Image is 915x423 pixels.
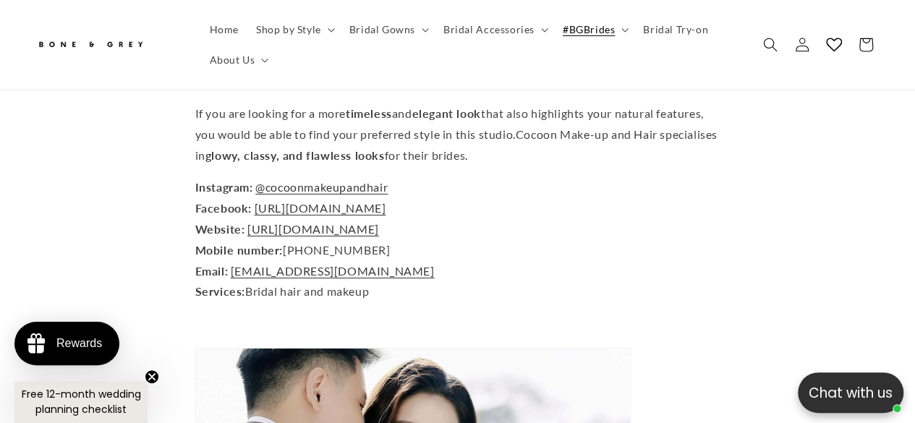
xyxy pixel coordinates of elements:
[255,180,388,194] a: @cocoonmakeupandhair
[195,106,704,141] span: If you are looking for a more and that also highlights your natural features, you would be able t...
[346,106,392,120] strong: timeless
[798,383,903,403] p: Chat with us
[205,148,385,162] strong: glowy, classy, and flawless looks
[56,337,102,350] div: Rewards
[341,14,435,45] summary: Bridal Gowns
[201,45,275,75] summary: About Us
[14,381,148,423] div: Free 12-month wedding planning checklistClose teaser
[563,23,615,36] span: #BGBrides
[634,14,717,45] a: Bridal Try-on
[195,243,391,257] span: [PHONE_NUMBER]
[256,23,321,36] span: Shop by Style
[195,264,229,278] strong: Email:
[210,54,255,67] span: About Us
[145,369,159,384] button: Close teaser
[195,222,245,236] strong: Website:
[201,14,247,45] a: Home
[195,180,253,194] strong: Instagram:
[554,14,634,45] summary: #BGBrides
[195,284,370,298] span: Bridal hair and makeup
[231,264,435,278] a: [EMAIL_ADDRESS][DOMAIN_NAME]
[754,29,786,61] summary: Search
[349,23,415,36] span: Bridal Gowns
[195,103,720,166] p: Cocoon Make-up and Hair specialises in for their brides.
[255,201,386,215] a: [URL][DOMAIN_NAME]
[195,243,283,257] strong: Mobile number:
[195,284,245,298] strong: Services:
[247,14,341,45] summary: Shop by Style
[36,33,145,57] img: Bone and Grey Bridal
[31,27,187,62] a: Bone and Grey Bridal
[412,106,481,120] strong: elegant look
[435,14,554,45] summary: Bridal Accessories
[22,387,141,416] span: Free 12-month wedding planning checklist
[443,23,535,36] span: Bridal Accessories
[643,23,708,36] span: Bridal Try-on
[210,23,239,36] span: Home
[247,222,379,236] a: [URL][DOMAIN_NAME]
[798,372,903,413] button: Open chatbox
[195,201,252,215] strong: Facebook:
